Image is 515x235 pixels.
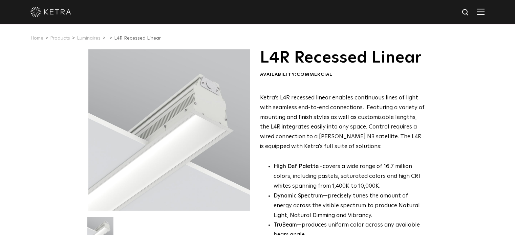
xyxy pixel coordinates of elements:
[462,8,470,17] img: search icon
[50,36,70,41] a: Products
[260,49,425,66] h1: L4R Recessed Linear
[274,222,297,228] strong: TruBeam
[274,164,323,169] strong: High Def Palette -
[114,36,161,41] a: L4R Recessed Linear
[274,162,425,191] p: covers a wide range of 16.7 million colors, including pastels, saturated colors and high CRI whit...
[274,191,425,221] li: —precisely tunes the amount of energy across the visible spectrum to produce Natural Light, Natur...
[297,72,332,77] span: Commercial
[30,7,71,17] img: ketra-logo-2019-white
[30,36,43,41] a: Home
[274,193,323,199] strong: Dynamic Spectrum
[77,36,101,41] a: Luminaires
[260,71,425,78] div: Availability:
[477,8,485,15] img: Hamburger%20Nav.svg
[260,93,425,152] p: Ketra’s L4R recessed linear enables continuous lines of light with seamless end-to-end connection...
